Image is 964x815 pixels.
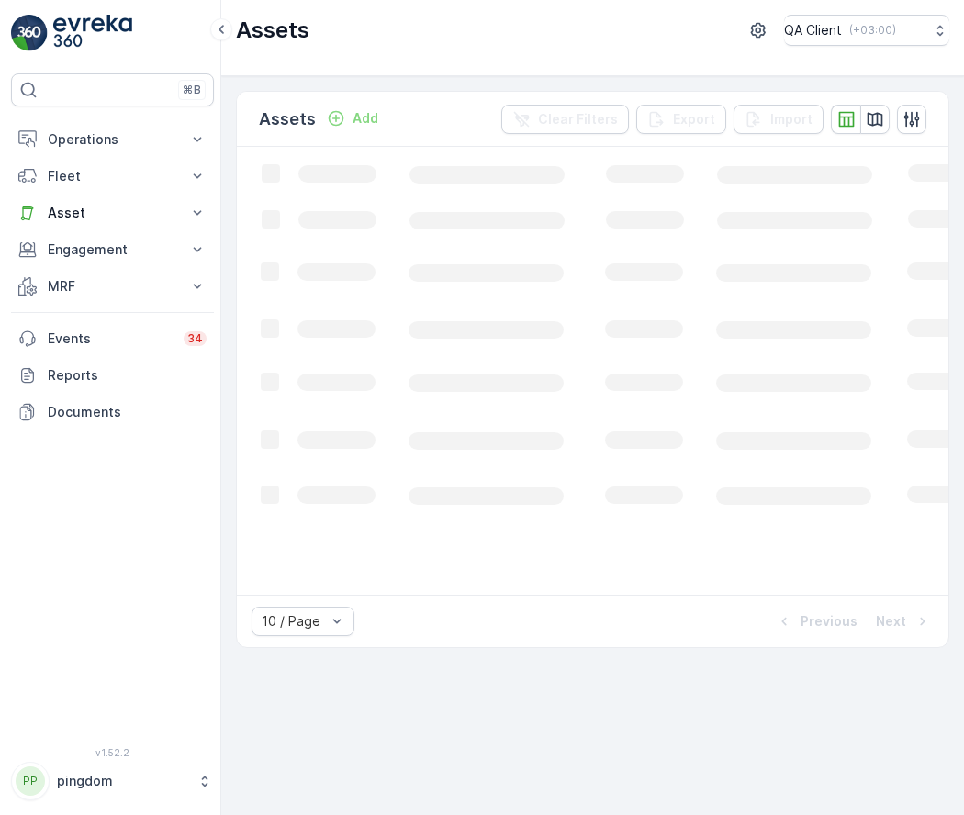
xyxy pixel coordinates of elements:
[48,240,177,259] p: Engagement
[784,21,842,39] p: QA Client
[11,158,214,195] button: Fleet
[849,23,896,38] p: ( +03:00 )
[48,167,177,185] p: Fleet
[11,268,214,305] button: MRF
[11,394,214,430] a: Documents
[57,772,188,790] p: pingdom
[501,105,629,134] button: Clear Filters
[48,329,173,348] p: Events
[11,747,214,758] span: v 1.52.2
[48,403,207,421] p: Documents
[773,610,859,632] button: Previous
[734,105,824,134] button: Import
[636,105,726,134] button: Export
[353,109,378,128] p: Add
[259,106,316,132] p: Assets
[784,15,949,46] button: QA Client(+03:00)
[11,320,214,357] a: Events34
[48,366,207,385] p: Reports
[538,110,618,128] p: Clear Filters
[874,610,934,632] button: Next
[11,15,48,51] img: logo
[673,110,715,128] p: Export
[876,612,906,631] p: Next
[187,331,203,346] p: 34
[48,277,177,296] p: MRF
[236,16,309,45] p: Assets
[11,195,214,231] button: Asset
[11,231,214,268] button: Engagement
[11,762,214,800] button: PPpingdom
[11,357,214,394] a: Reports
[770,110,813,128] p: Import
[48,204,177,222] p: Asset
[11,121,214,158] button: Operations
[48,130,177,149] p: Operations
[53,15,132,51] img: logo_light-DOdMpM7g.png
[183,83,201,97] p: ⌘B
[319,107,386,129] button: Add
[801,612,858,631] p: Previous
[16,766,45,796] div: PP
